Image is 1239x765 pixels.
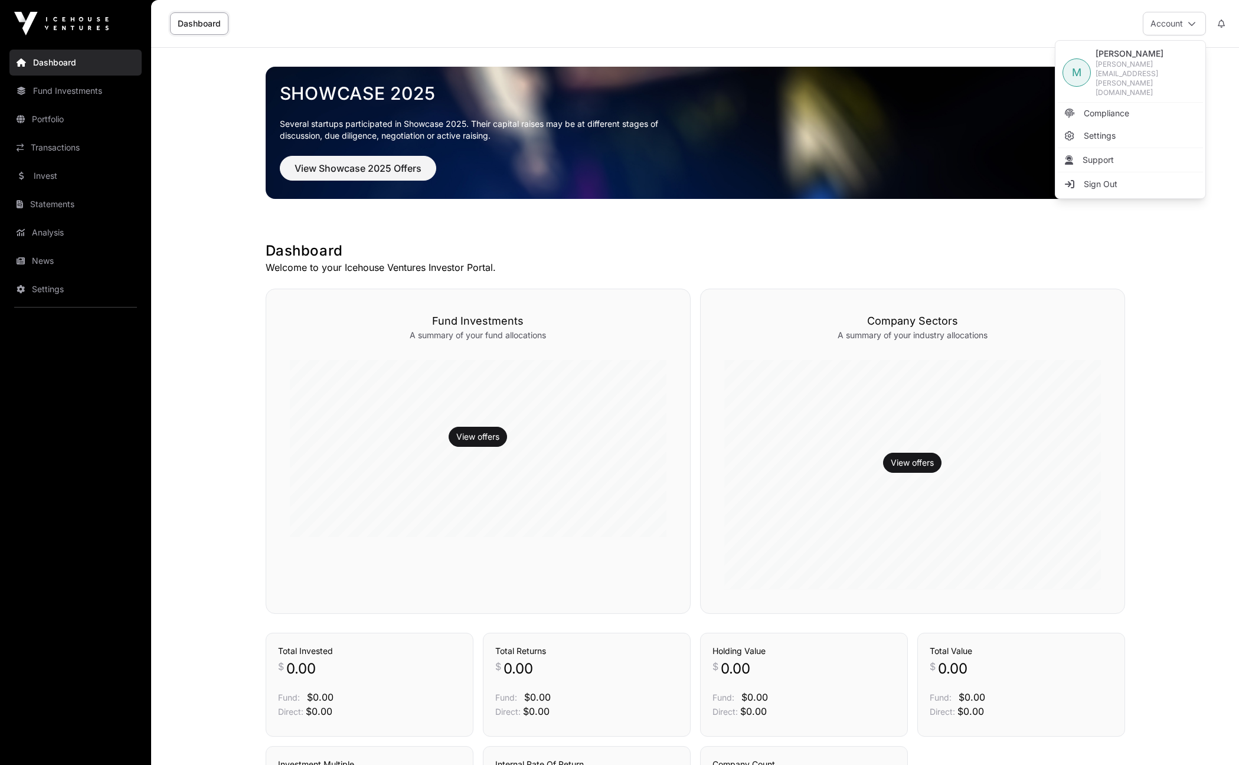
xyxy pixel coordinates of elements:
button: View offers [883,453,941,473]
span: $ [712,659,718,674]
span: $ [278,659,284,674]
a: Fund Investments [9,78,142,104]
a: Invest [9,163,142,189]
p: Welcome to your Icehouse Ventures Investor Portal. [266,260,1125,274]
button: Account [1143,12,1206,35]
span: [PERSON_NAME][EMAIL_ADDRESS][PERSON_NAME][DOMAIN_NAME] [1096,60,1198,97]
h3: Total Invested [278,645,461,657]
span: Direct: [495,707,521,717]
h3: Total Value [930,645,1113,657]
h3: Company Sectors [724,313,1101,329]
span: Fund: [278,692,300,702]
span: 0.00 [721,659,750,678]
a: Dashboard [170,12,228,35]
span: Fund: [495,692,517,702]
p: A summary of your fund allocations [290,329,666,341]
span: $0.00 [306,705,332,717]
span: $0.00 [959,691,985,703]
img: Icehouse Ventures Logo [14,12,109,35]
span: $0.00 [524,691,551,703]
li: Sign Out [1058,174,1203,195]
a: Compliance [1058,103,1203,124]
a: Settings [9,276,142,302]
span: $ [495,659,501,674]
span: Direct: [712,707,738,717]
iframe: Chat Widget [1180,708,1239,765]
a: View Showcase 2025 Offers [280,168,436,179]
span: 0.00 [504,659,533,678]
span: M [1072,64,1081,81]
span: Fund: [930,692,952,702]
button: View Showcase 2025 Offers [280,156,436,181]
span: View Showcase 2025 Offers [295,161,421,175]
span: [PERSON_NAME] [1096,48,1198,60]
h3: Fund Investments [290,313,666,329]
span: $0.00 [741,691,768,703]
span: $0.00 [523,705,550,717]
span: Direct: [930,707,955,717]
span: Sign Out [1084,178,1117,190]
p: A summary of your industry allocations [724,329,1101,341]
span: Direct: [278,707,303,717]
a: Transactions [9,135,142,161]
a: View offers [891,457,934,469]
span: Fund: [712,692,734,702]
h3: Total Returns [495,645,678,657]
span: $ [930,659,936,674]
button: View offers [449,427,507,447]
h1: Dashboard [266,241,1125,260]
a: Showcase 2025 [280,83,1111,104]
span: 0.00 [938,659,967,678]
li: Support [1058,149,1203,171]
p: Several startups participated in Showcase 2025. Their capital raises may be at different stages o... [280,118,676,142]
span: Support [1083,154,1114,166]
h3: Holding Value [712,645,895,657]
a: Dashboard [9,50,142,76]
span: Compliance [1084,107,1129,119]
a: Analysis [9,220,142,246]
span: 0.00 [286,659,316,678]
a: Portfolio [9,106,142,132]
span: $0.00 [957,705,984,717]
a: View offers [456,431,499,443]
span: $0.00 [307,691,334,703]
img: Showcase 2025 [266,67,1125,199]
a: News [9,248,142,274]
a: Settings [1058,125,1203,146]
span: $0.00 [740,705,767,717]
a: Statements [9,191,142,217]
span: Settings [1084,130,1116,142]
